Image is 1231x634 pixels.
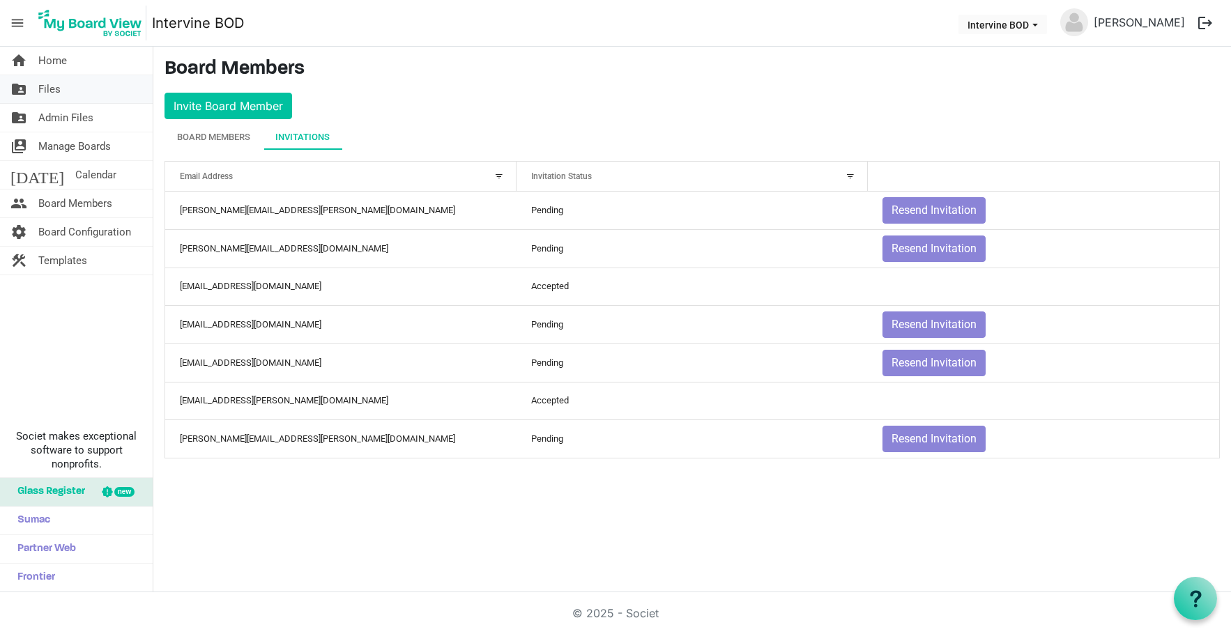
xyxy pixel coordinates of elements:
[34,6,146,40] img: My Board View Logo
[868,192,1219,229] td: Resend Invitation is template cell column header
[114,487,135,497] div: new
[882,311,986,338] button: Resend Invitation
[10,478,85,506] span: Glass Register
[165,93,292,119] button: Invite Board Member
[38,75,61,103] span: Files
[10,535,76,563] span: Partner Web
[868,343,1219,382] td: Resend Invitation is template cell column header
[868,229,1219,268] td: Resend Invitation is template cell column header
[882,197,986,224] button: Resend Invitation
[868,268,1219,305] td: is template cell column header
[165,268,517,305] td: sandrapineauboddison@gmail.com column header Email Address
[10,75,27,103] span: folder_shared
[38,247,87,275] span: Templates
[38,132,111,160] span: Manage Boards
[10,218,27,246] span: settings
[882,426,986,452] button: Resend Invitation
[882,350,986,376] button: Resend Invitation
[517,192,868,229] td: Pending column header Invitation Status
[38,218,131,246] span: Board Configuration
[517,268,868,305] td: Accepted column header Invitation Status
[75,161,116,189] span: Calendar
[165,229,517,268] td: colleen.may@intervineinc.com column header Email Address
[6,429,146,471] span: Societ makes exceptional software to support nonprofits.
[882,235,986,262] button: Resend Invitation
[10,564,55,592] span: Frontier
[38,104,93,132] span: Admin Files
[165,58,1220,82] h3: Board Members
[1191,8,1220,38] button: logout
[38,47,67,75] span: Home
[517,382,868,419] td: Accepted column header Invitation Status
[10,161,64,189] span: [DATE]
[165,192,517,229] td: michael.borck@intervineinc.com column header Email Address
[517,419,868,458] td: Pending column header Invitation Status
[868,419,1219,458] td: Resend Invitation is template cell column header
[177,130,250,144] div: Board Members
[958,15,1047,34] button: Intervine BOD dropdownbutton
[165,125,1220,150] div: tab-header
[10,507,50,534] span: Sumac
[1088,8,1191,36] a: [PERSON_NAME]
[152,9,244,37] a: Intervine BOD
[517,343,868,382] td: Pending column header Invitation Status
[868,382,1219,419] td: is template cell column header
[10,104,27,132] span: folder_shared
[517,229,868,268] td: Pending column header Invitation Status
[38,190,112,217] span: Board Members
[10,247,27,275] span: construction
[4,10,31,36] span: menu
[531,171,592,181] span: Invitation Status
[165,343,517,382] td: leslielauer25@gmail.com column header Email Address
[517,305,868,343] td: Pending column header Invitation Status
[572,606,659,620] a: © 2025 - Societ
[868,305,1219,343] td: Resend Invitation is template cell column header
[165,382,517,419] td: mark.coleman@intervineinc.com column header Email Address
[10,47,27,75] span: home
[34,6,152,40] a: My Board View Logo
[10,132,27,160] span: switch_account
[165,305,517,343] td: kerryfphil@gmail.com column header Email Address
[275,130,330,144] div: Invitations
[165,419,517,458] td: mike.chocholak@intervineinc.com column header Email Address
[1060,8,1088,36] img: no-profile-picture.svg
[10,190,27,217] span: people
[180,171,233,181] span: Email Address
